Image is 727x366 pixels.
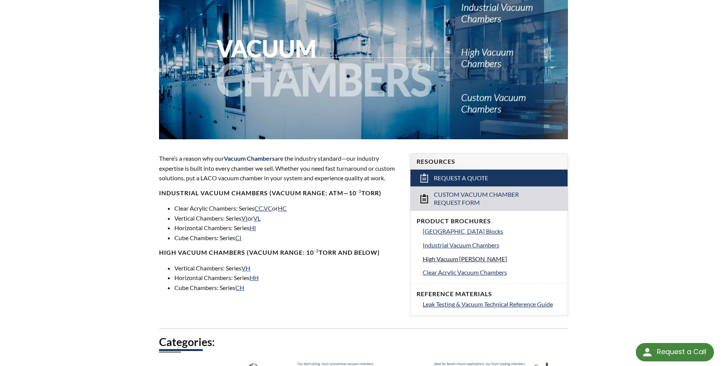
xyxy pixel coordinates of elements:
[423,228,503,235] span: [GEOGRAPHIC_DATA] Blocks
[224,155,275,162] span: Vacuum Chambers
[314,248,319,254] sup: -3
[423,241,499,249] span: Industrial Vacuum Chambers
[159,249,400,257] h4: High Vacuum Chambers (Vacuum range: 10 Torr and below)
[410,186,568,211] a: Custom Vacuum Chamber Request Form
[657,343,706,361] div: Request a Call
[278,204,287,212] a: HC
[423,269,507,276] span: Clear Acrylic Vacuum Chambers
[417,158,561,166] h4: Resources
[174,273,400,283] li: Horizontal Chambers: Series
[249,274,259,281] a: HH
[254,204,263,212] a: CC
[235,234,241,241] a: CI
[423,300,553,308] span: Leak Testing & Vacuum Technical Reference Guide
[159,189,400,197] h4: Industrial Vacuum Chambers (vacuum range: atm—10 Torr)
[159,335,568,349] h2: Categories:
[423,254,561,264] a: High Vacuum [PERSON_NAME]
[423,255,507,262] span: High Vacuum [PERSON_NAME]
[159,153,400,183] p: There’s a reason why our are the industry standard—our industry expertise is built into every cha...
[423,267,561,277] a: Clear Acrylic Vacuum Chambers
[423,299,561,309] a: Leak Testing & Vacuum Technical Reference Guide
[423,240,561,250] a: Industrial Vacuum Chambers
[636,343,714,361] div: Request a Call
[235,284,244,291] a: CH
[356,188,361,194] sup: -3
[434,191,545,207] span: Custom Vacuum Chamber Request Form
[253,214,261,222] a: VL
[241,264,250,272] a: VH
[174,223,400,233] li: Horizontal Chambers: Series
[641,346,653,358] img: round button
[410,170,568,186] a: Request a Quote
[174,233,400,243] li: Cube Chambers: Series
[174,283,400,293] li: Cube Chambers: Series
[174,263,400,273] li: Vertical Chambers: Series
[249,224,256,231] a: HI
[417,217,561,225] h4: Product Brochures
[241,214,248,222] a: VI
[174,213,400,223] li: Vertical Chambers: Series or
[423,226,561,236] a: [GEOGRAPHIC_DATA] Blocks
[264,204,272,212] a: VC
[174,203,400,213] li: Clear Acrylic Chambers: Series , or
[434,174,488,182] span: Request a Quote
[417,290,561,298] h4: Reference Materials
